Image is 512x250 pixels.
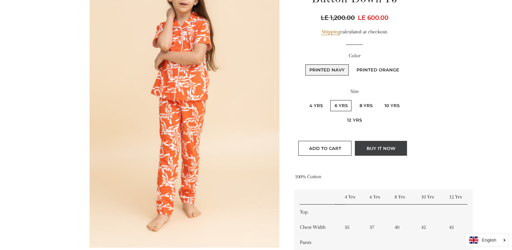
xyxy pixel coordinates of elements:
[357,14,388,22] span: LE 600.00
[309,146,341,151] span: Add to Cart
[416,189,444,205] td: 10 Yrs
[295,52,414,60] label: Color
[389,220,416,235] td: 40
[295,235,339,250] td: Pants
[295,205,339,220] td: Top
[305,100,327,111] label: 4 Yrs
[352,64,403,75] label: Printed Orange
[444,189,473,205] td: 12 Yrs
[389,189,416,205] td: 8 Yrs
[295,87,414,96] label: Size
[340,189,365,205] td: 4 Yrs
[365,189,389,205] td: 6 Yrs
[343,115,366,126] label: 12 Yrs
[365,220,389,235] td: 37
[320,13,356,23] span: LE 1,200.00
[295,173,414,181] p: 100% Cotton
[482,238,496,242] i: English
[355,100,376,111] label: 8 Yrs
[355,141,407,156] button: Buy it now
[295,28,414,36] div: calculated at checkout.
[295,220,339,235] td: Chest Width
[469,237,505,244] a: English
[321,29,340,35] a: Shipping
[330,100,351,111] label: 6 Yrs
[298,141,351,156] button: Add to Cart
[340,220,365,235] td: 35
[380,100,403,111] label: 10 Yrs
[305,64,349,75] label: Printed Navy
[444,220,473,235] td: 45
[416,220,444,235] td: 42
